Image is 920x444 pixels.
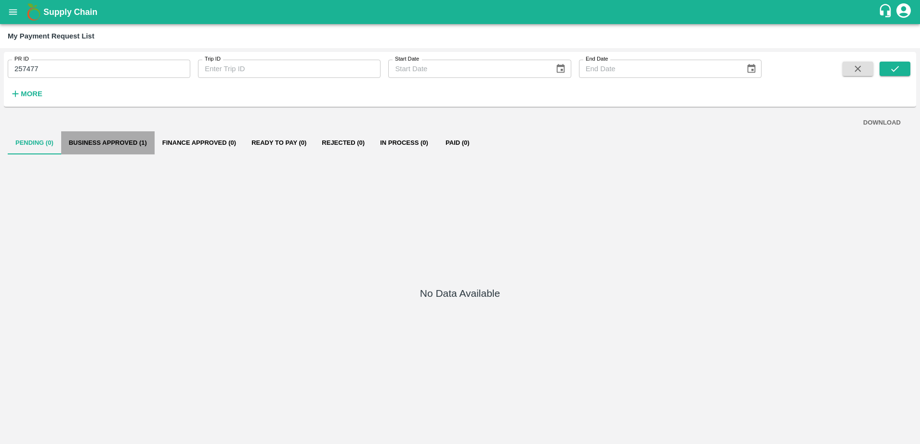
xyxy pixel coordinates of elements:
div: customer-support [878,3,895,21]
a: Supply Chain [43,5,878,19]
button: Rejected (0) [314,131,372,154]
input: Start Date [388,60,548,78]
div: account of current user [895,2,912,22]
button: Pending (0) [8,131,61,154]
button: Finance Approved (0) [155,131,244,154]
div: My Payment Request List [8,30,94,42]
input: End Date [579,60,738,78]
label: Trip ID [205,55,221,63]
img: logo [24,2,43,22]
button: Choose date [552,60,570,78]
button: Ready To Pay (0) [244,131,314,154]
button: open drawer [2,1,24,23]
label: Start Date [395,55,419,63]
strong: More [21,90,42,98]
button: In Process (0) [372,131,436,154]
label: PR ID [14,55,29,63]
input: Enter PR ID [8,60,190,78]
h5: No Data Available [420,287,500,300]
button: Paid (0) [436,131,479,154]
button: DOWNLOAD [859,114,905,131]
button: Choose date [742,60,761,78]
button: Business Approved (1) [61,131,155,154]
input: Enter Trip ID [198,60,381,78]
b: Supply Chain [43,7,97,17]
button: More [8,86,45,102]
label: End Date [586,55,608,63]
